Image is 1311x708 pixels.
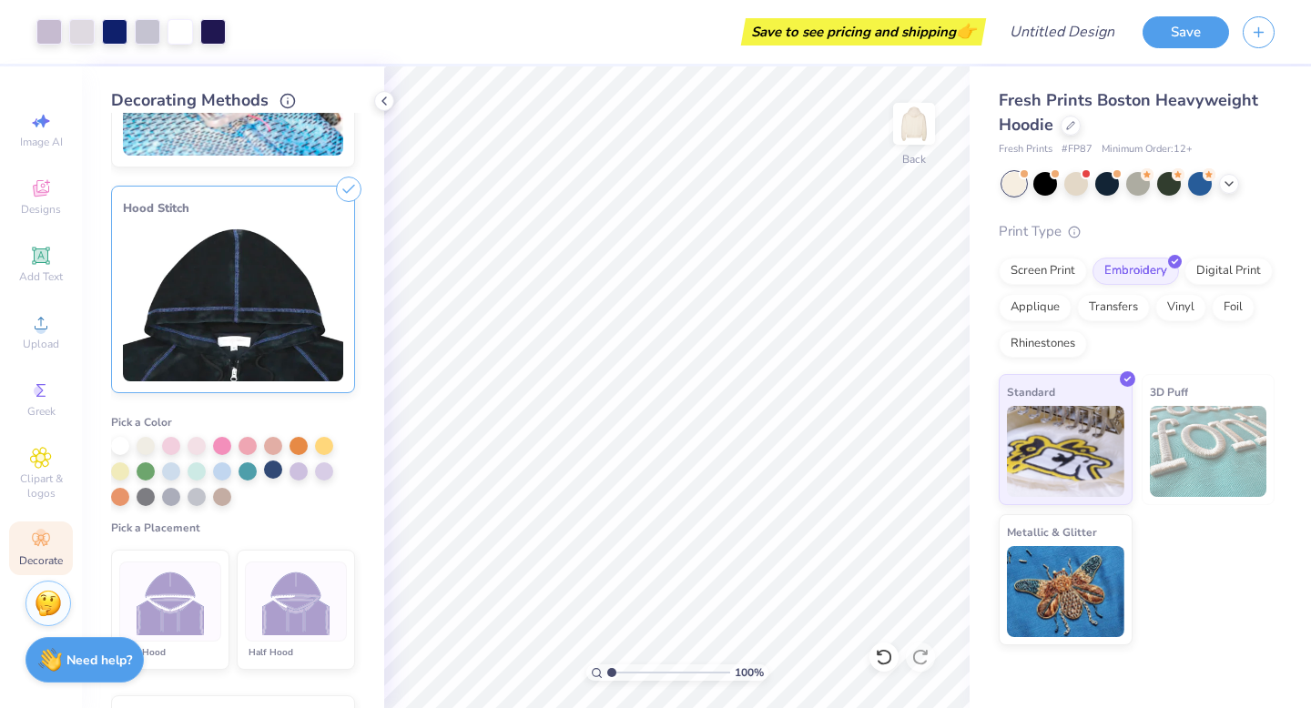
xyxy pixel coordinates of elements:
div: Save to see pricing and shipping [746,18,981,46]
span: 3D Puff [1150,382,1188,401]
span: Greek [27,404,56,419]
img: Hood Stitch [123,227,343,381]
span: Decorate [19,553,63,568]
span: Upload [23,337,59,351]
span: Standard [1007,382,1055,401]
img: Half Hood [262,568,330,636]
div: Applique [999,294,1072,321]
div: Embroidery [1092,258,1179,285]
div: Print Type [999,221,1275,242]
img: Metallic & Glitter [1007,546,1124,637]
div: Vinyl [1155,294,1206,321]
span: Minimum Order: 12 + [1102,142,1193,157]
span: Pick a Placement [111,521,200,535]
span: # FP87 [1062,142,1092,157]
img: Full Hood [137,568,205,636]
div: Half Hood [245,645,347,660]
div: Hood Stitch [123,197,343,219]
span: Fresh Prints [999,142,1052,157]
span: Fresh Prints Boston Heavyweight Hoodie [999,89,1258,136]
div: Back [902,151,926,167]
div: Screen Print [999,258,1087,285]
div: Decorating Methods [111,88,355,113]
span: Metallic & Glitter [1007,522,1097,541]
span: Add Text [19,269,63,284]
img: Standard [1007,406,1124,497]
span: Pick a Color [111,415,172,430]
input: Untitled Design [995,14,1129,50]
span: 👉 [956,20,976,42]
div: Full Hood [119,645,221,660]
div: Rhinestones [999,330,1087,358]
button: Save [1143,16,1229,48]
span: Clipart & logos [9,471,73,501]
img: Back [896,106,932,142]
span: 100 % [735,664,764,681]
span: Designs [21,202,61,217]
div: Transfers [1077,294,1150,321]
div: Digital Print [1184,258,1273,285]
strong: Need help? [66,652,132,669]
span: Image AI [20,135,63,149]
img: 3D Puff [1150,406,1267,497]
div: Foil [1212,294,1255,321]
